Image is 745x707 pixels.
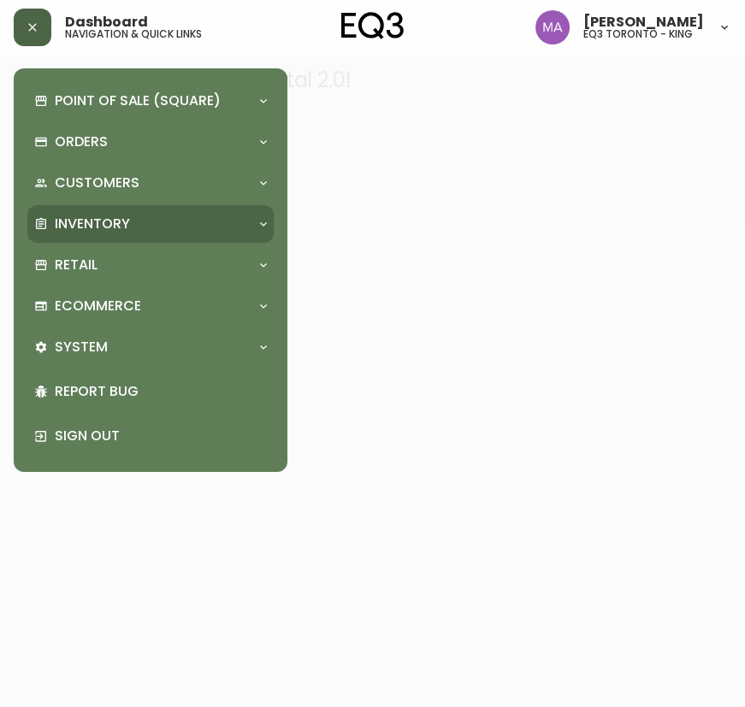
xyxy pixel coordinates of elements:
[27,414,274,458] div: Sign Out
[55,133,108,151] p: Orders
[55,338,108,356] p: System
[27,246,274,284] div: Retail
[341,12,405,39] img: logo
[535,10,570,44] img: 4f0989f25cbf85e7eb2537583095d61e
[55,256,98,274] p: Retail
[55,382,267,401] p: Report Bug
[55,215,130,233] p: Inventory
[27,369,274,414] div: Report Bug
[27,205,274,243] div: Inventory
[583,29,693,39] h5: eq3 toronto - king
[65,15,148,29] span: Dashboard
[65,29,202,39] h5: navigation & quick links
[27,123,274,161] div: Orders
[55,427,267,445] p: Sign Out
[583,15,704,29] span: [PERSON_NAME]
[55,91,221,110] p: Point of Sale (Square)
[27,287,274,325] div: Ecommerce
[55,174,139,192] p: Customers
[27,328,274,366] div: System
[55,297,141,315] p: Ecommerce
[27,164,274,202] div: Customers
[27,82,274,120] div: Point of Sale (Square)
